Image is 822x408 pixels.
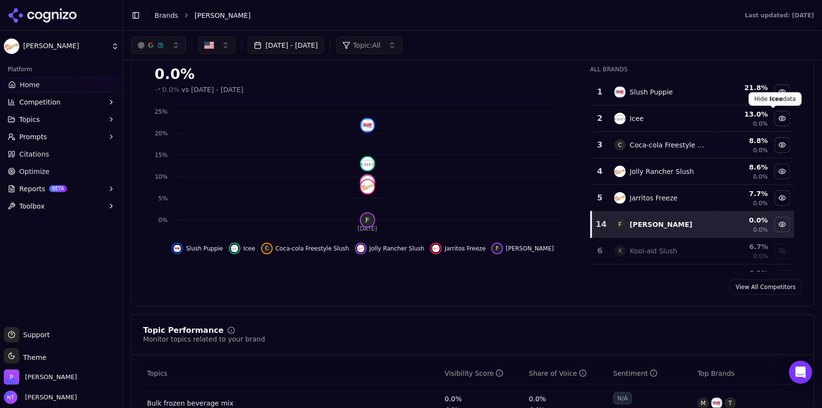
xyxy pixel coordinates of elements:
img: slush puppie [173,245,181,252]
span: Icee [243,245,255,252]
button: [DATE] - [DATE] [248,37,324,54]
div: 5 [595,192,605,204]
p: Hide data [755,95,796,103]
div: 13.0 % [716,109,768,119]
a: Brands [155,12,178,19]
div: 21.8 % [716,83,768,92]
div: 3 [595,139,605,151]
span: F [614,219,626,230]
button: Hide jolly rancher slush data [355,243,424,254]
tspan: 0% [159,217,168,224]
button: Hide jarritos freeze data [430,243,486,254]
div: 0.0 % [716,215,768,225]
span: Optimize [19,167,50,176]
a: Optimize [4,164,119,179]
span: 0.0% [754,173,769,181]
button: Hide coca-cola freestyle slush data [261,243,349,254]
span: Reports [19,184,45,194]
span: 0.0% [162,85,180,94]
span: Topics [19,115,40,124]
span: K [614,245,626,257]
button: Hide jarritos freeze data [775,190,790,206]
img: jarritos freeze [432,245,440,252]
button: Hide faygo frost data [775,217,790,232]
th: Top Brands [694,363,802,384]
span: Theme [19,354,46,361]
span: Icee [769,96,783,103]
button: Prompts [4,129,119,145]
span: Home [20,80,40,90]
span: 0.0% [754,146,769,154]
div: 6.7 % [716,242,768,251]
div: Jarritos Freeze [630,193,677,203]
tr: 2iceeIcee13.0%0.0%Hide icee data [591,105,795,132]
img: icee [231,245,239,252]
div: Open Intercom Messenger [789,361,812,384]
span: Citations [19,149,49,159]
span: 0.0% [754,120,769,128]
div: 7.7 % [716,189,768,198]
span: Slush Puppie [186,245,223,252]
span: F [361,213,374,227]
span: Top Brands [698,369,735,378]
div: Kool-aid Slush [630,246,677,256]
img: Faygo Frost [4,39,19,54]
div: Last updated: [DATE] [745,12,814,19]
img: slush puppie [361,118,374,132]
button: Hide slush puppie data [775,84,790,100]
button: Competition [4,94,119,110]
button: Show monin frozen beverage mixes data [775,270,790,285]
span: Prompts [19,132,47,142]
tr: 5jarritos freezeJarritos Freeze7.7%0.0%Hide jarritos freeze data [591,185,795,211]
span: [PERSON_NAME] [21,393,77,402]
span: C [614,139,626,151]
span: Perrill [25,373,77,382]
button: Topics [4,112,119,127]
span: Competition [19,97,61,107]
img: Perrill [4,369,19,385]
div: 0.0% [445,394,462,404]
th: shareOfVoice [525,363,610,384]
div: 6 [595,245,605,257]
button: Hide icee data [775,111,790,126]
button: Hide slush puppie data [172,243,223,254]
th: Topics [143,363,441,384]
button: Hide jolly rancher slush data [775,164,790,179]
tspan: 10% [155,173,168,180]
nav: breadcrumb [155,11,726,20]
tr: 6KKool-aid Slush6.7%0.0%Show kool-aid slush data [591,238,795,264]
span: vs [DATE] - [DATE] [182,85,244,94]
a: Home [4,77,119,92]
span: Jarritos Freeze [445,245,486,252]
img: jarritos freeze [614,192,626,204]
tr: 3CCoca-cola Freestyle Slush8.8%0.0%Hide coca-cola freestyle slush data [591,132,795,158]
a: Bulk frozen beverage mix [147,398,234,408]
div: Coca-cola Freestyle Slush [630,140,708,150]
div: 4 [595,166,605,177]
button: Toolbox [4,198,119,214]
div: Platform [4,62,119,77]
div: 0.0% [155,66,571,83]
tr: 4jolly rancher slushJolly Rancher Slush8.6%0.0%Hide jolly rancher slush data [591,158,795,185]
tr: 6.1%Show monin frozen beverage mixes data [591,264,795,291]
img: jolly rancher slush [361,176,374,189]
button: Hide coca-cola freestyle slush data [775,137,790,153]
a: Citations [4,146,119,162]
img: Nate Tower [4,391,17,404]
span: BETA [49,185,67,192]
div: 8.6 % [716,162,768,172]
th: sentiment [610,363,694,384]
span: Support [19,330,50,340]
span: 0.0% [754,226,769,234]
span: 0.0% [754,252,769,260]
tspan: 5% [159,195,168,202]
button: ReportsBETA [4,181,119,197]
span: F [493,245,501,252]
img: United States [204,40,214,50]
div: Icee [630,114,644,123]
div: Slush Puppie [630,87,673,97]
tspan: 25% [155,108,168,115]
div: Topic Performance [143,327,224,334]
img: icee [614,113,626,124]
